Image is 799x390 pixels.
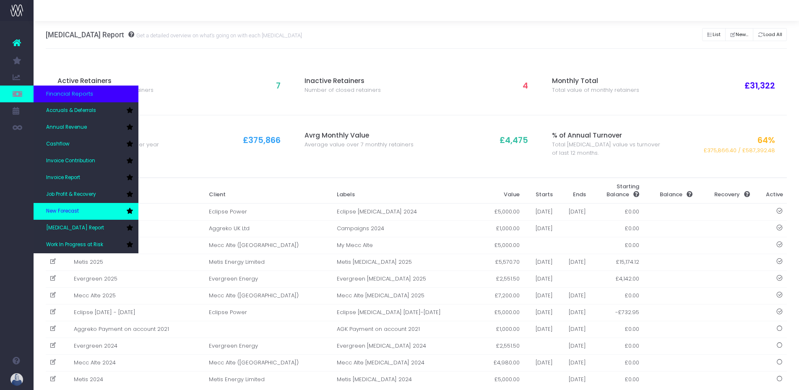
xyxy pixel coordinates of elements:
[333,287,479,304] td: Mecc Alte [MEDICAL_DATA] 2025
[557,354,590,371] td: [DATE]
[479,270,523,287] td: £2,551.50
[46,107,96,114] span: Accruals & Deferrals
[276,80,281,92] span: 7
[702,28,726,41] button: List
[333,354,479,371] td: Mecc Alte [MEDICAL_DATA] 2024
[552,86,639,94] span: Total value of monthly retainers
[479,254,523,270] td: £5,570.70
[34,136,138,153] a: Cashflow
[243,134,281,146] span: £375,866
[479,203,523,221] td: £5,000.00
[333,254,479,270] td: Metis [MEDICAL_DATA] 2025
[10,373,23,386] img: images/default_profile_image.png
[333,178,479,203] th: Labels
[754,178,787,203] th: Active
[205,220,333,237] td: Aggreko UK Ltd
[524,220,557,237] td: [DATE]
[590,287,643,304] td: £0.00
[333,371,479,388] td: Metis [MEDICAL_DATA] 2024
[46,191,96,198] span: Job Profit & Recovery
[70,371,205,388] td: Metis 2024
[46,140,70,148] span: Cashflow
[70,338,205,354] td: Evergreen 2024
[590,304,643,321] td: -£732.95
[557,321,590,338] td: [DATE]
[205,371,333,388] td: Metis Energy Limited
[34,102,138,119] a: Accruals & Deferrals
[557,304,590,321] td: [DATE]
[757,134,775,146] span: 64%
[523,80,528,92] span: 4
[333,321,479,338] td: AGK Payment on account 2021
[34,237,138,253] a: Work In Progress at Risk
[552,140,664,157] span: Total [MEDICAL_DATA] value vs turnover of last 12 months.
[557,254,590,270] td: [DATE]
[590,254,643,270] td: £15,174.12
[46,241,103,249] span: Work In Progress at Risk
[479,321,523,338] td: £1,000.00
[590,270,643,287] td: £4,142.00
[205,203,333,221] td: Eclipse Power
[479,287,523,304] td: £7,200.00
[333,304,479,321] td: Eclipse [MEDICAL_DATA] [DATE]-[DATE]
[702,26,787,43] div: Button group with nested dropdown
[205,287,333,304] td: Mecc Alte ([GEOGRAPHIC_DATA])
[70,354,205,371] td: Mecc Alte 2024
[557,178,590,203] th: Ends
[70,321,205,338] td: Aggreko Payment on account 2021
[34,186,138,203] a: Job Profit & Recovery
[305,140,414,149] span: Average value over 7 monthly retainers
[590,237,643,254] td: £0.00
[479,178,523,203] th: Value
[590,354,643,371] td: £0.00
[479,371,523,388] td: £5,000.00
[46,224,104,232] span: [MEDICAL_DATA] Report
[333,270,479,287] td: Evergreen [MEDICAL_DATA] 2025
[590,371,643,388] td: £0.00
[205,354,333,371] td: Mecc Alte ([GEOGRAPHIC_DATA])
[524,254,557,270] td: [DATE]
[134,31,302,39] small: Get a detailed overview on what's going on with each [MEDICAL_DATA]
[753,28,787,41] button: Load All
[590,178,643,203] th: Starting Balance
[479,237,523,254] td: £5,000.00
[697,178,754,203] th: Recovery
[552,77,664,85] h3: Monthly Total
[34,220,138,237] a: [MEDICAL_DATA] Report
[46,208,79,215] span: New Forecast
[557,203,590,221] td: [DATE]
[70,287,205,304] td: Mecc Alte 2025
[333,203,479,221] td: Eclipse [MEDICAL_DATA] 2024
[34,169,138,186] a: Invoice Report
[479,220,523,237] td: £1,000.00
[205,270,333,287] td: Evergreen Energy
[590,203,643,221] td: £0.00
[34,119,138,136] a: Annual Revenue
[46,157,95,165] span: Invoice Contribution
[205,254,333,270] td: Metis Energy Limited
[305,86,381,94] span: Number of closed retainers
[34,153,138,169] a: Invoice Contribution
[70,254,205,270] td: Metis 2025
[46,124,87,131] span: Annual Revenue
[725,28,753,41] button: New...
[557,338,590,354] td: [DATE]
[333,220,479,237] td: Campaigns 2024
[70,304,205,321] td: Eclipse [DATE] - [DATE]
[34,203,138,220] a: New Forecast
[500,134,528,146] span: £4,475
[70,270,205,287] td: Evergreen 2025
[205,237,333,254] td: Mecc Alte ([GEOGRAPHIC_DATA])
[205,178,333,203] th: Client
[46,31,302,39] h3: [MEDICAL_DATA] Report
[524,304,557,321] td: [DATE]
[524,203,557,221] td: [DATE]
[333,338,479,354] td: Evergreen [MEDICAL_DATA] 2024
[205,338,333,354] td: Evergreen Energy
[590,321,643,338] td: £0.00
[305,132,416,140] h3: Avrg Monthly Value
[479,338,523,354] td: £2,551.50
[305,77,416,85] h3: Inactive Retainers
[524,354,557,371] td: [DATE]
[590,338,643,354] td: £0.00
